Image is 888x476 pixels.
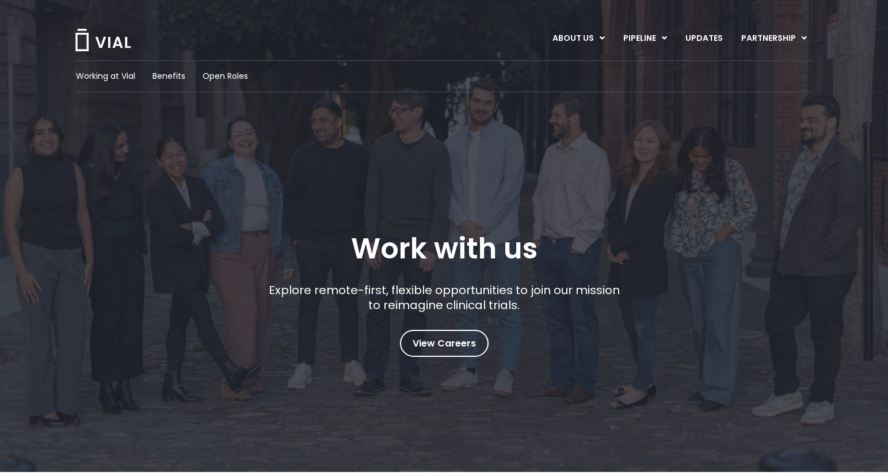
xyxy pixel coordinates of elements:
[351,232,538,265] h1: Work with us
[413,336,476,351] span: View Careers
[400,330,489,357] a: View Careers
[203,70,248,82] a: Open Roles
[732,29,816,48] a: PARTNERSHIPMenu Toggle
[264,283,624,313] p: Explore remote-first, flexible opportunities to join our mission to reimagine clinical trials.
[676,29,731,48] a: UPDATES
[74,29,132,51] img: Vial Logo
[543,29,613,48] a: ABOUT USMenu Toggle
[153,70,185,82] a: Benefits
[614,29,676,48] a: PIPELINEMenu Toggle
[76,70,135,82] a: Working at Vial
